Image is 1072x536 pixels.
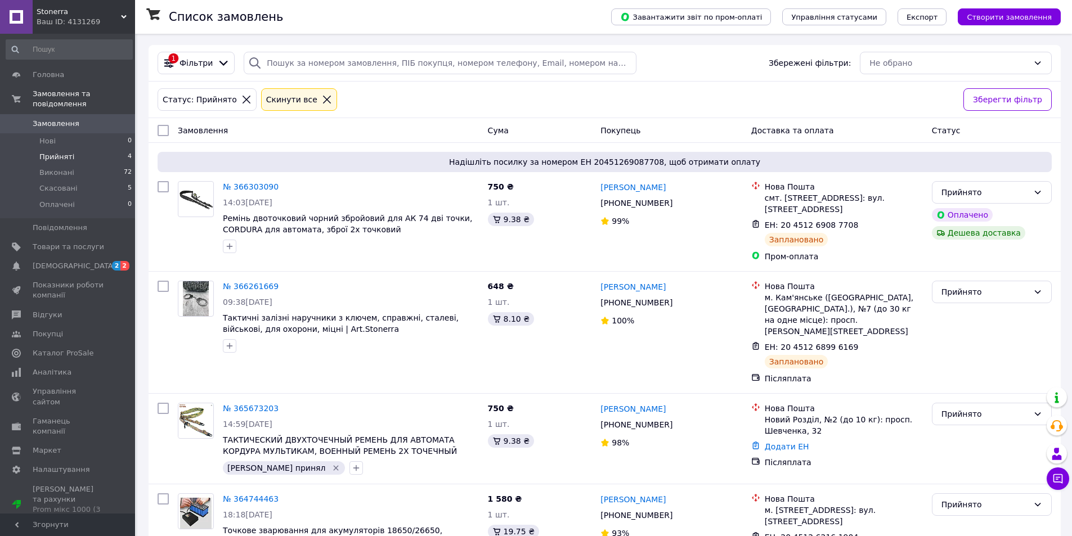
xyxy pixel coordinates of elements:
span: 750 ₴ [488,404,514,413]
span: 14:03[DATE] [223,198,272,207]
span: 0 [128,136,132,146]
span: [DEMOGRAPHIC_DATA] [33,261,116,271]
span: Управління статусами [791,13,877,21]
span: Показники роботи компанії [33,280,104,300]
span: 0 [128,200,132,210]
button: Управління статусами [782,8,886,25]
a: [PERSON_NAME] [600,281,666,292]
a: [PERSON_NAME] [600,494,666,505]
a: Створити замовлення [947,12,1061,21]
span: ЕН: 20 4512 6899 6169 [765,343,859,352]
div: Післяплата [765,373,923,384]
span: 750 ₴ [488,182,514,191]
span: 1 шт. [488,420,510,429]
span: Каталог ProSale [33,348,93,358]
div: Нова Пошта [765,181,923,192]
svg: Видалити мітку [331,463,340,472]
span: Доставка та оплата [751,126,834,135]
span: 2 [112,261,121,271]
span: Експорт [907,13,938,21]
span: Зберегти фільтр [973,93,1042,106]
span: Замовлення [178,126,228,135]
span: Нові [39,136,56,146]
div: 9.38 ₴ [488,434,534,448]
span: Тактичні залізні наручники з ключем, справжні, сталеві, військові, для охорони, міцні | Art.Stonerra [223,313,459,334]
div: Заплановано [765,355,828,368]
span: 14:59[DATE] [223,420,272,429]
span: [PERSON_NAME] принял [227,463,325,472]
div: Заплановано [765,233,828,246]
span: Завантажити звіт по пром-оплаті [620,12,762,22]
a: [PERSON_NAME] [600,403,666,415]
span: 1 шт. [488,510,510,519]
span: Ремінь двоточковий чорний збройовий для АК 74 дві точки, CORDURA для автомата, зброї 2х точковий [223,214,472,234]
span: Скасовані [39,183,78,193]
input: Пошук [6,39,133,60]
img: Фото товару [183,281,209,316]
div: Дешева доставка [932,226,1025,240]
span: 648 ₴ [488,282,514,291]
div: [PHONE_NUMBER] [598,507,675,523]
span: 18:18[DATE] [223,510,272,519]
div: Нова Пошта [765,403,923,414]
div: Прийнято [941,186,1029,199]
span: 1 580 ₴ [488,494,522,503]
div: Післяплата [765,457,923,468]
span: Товари та послуги [33,242,104,252]
span: 09:38[DATE] [223,298,272,307]
span: Замовлення та повідомлення [33,89,135,109]
div: 9.38 ₴ [488,213,534,226]
span: 1 шт. [488,198,510,207]
a: № 366303090 [223,182,279,191]
span: Виконані [39,168,74,178]
span: Надішліть посилку за номером ЕН 20451269087708, щоб отримати оплату [162,156,1047,168]
div: Прийнято [941,286,1029,298]
span: 4 [128,152,132,162]
div: Оплачено [932,208,993,222]
span: 5 [128,183,132,193]
h1: Список замовлень [169,10,283,24]
button: Зберегти фільтр [963,88,1052,111]
a: [PERSON_NAME] [600,182,666,193]
div: [PHONE_NUMBER] [598,195,675,211]
span: Головна [33,70,64,80]
button: Експорт [898,8,947,25]
div: [PHONE_NUMBER] [598,417,675,433]
span: 98% [612,438,629,447]
button: Чат з покупцем [1047,467,1069,490]
a: Фото товару [178,403,214,439]
span: ЕН: 20 4512 6908 7708 [765,220,859,229]
a: № 364744463 [223,494,279,503]
span: Збережені фільтри: [769,57,851,69]
span: [PERSON_NAME] та рахунки [33,484,104,525]
a: Фото товару [178,181,214,217]
div: Prom мікс 1000 (3 місяці) [33,505,104,525]
span: Налаштування [33,465,90,475]
div: Статус: Прийнято [160,93,239,106]
input: Пошук за номером замовлення, ПІБ покупця, номером телефону, Email, номером накладної [244,52,636,74]
span: Фільтри [180,57,213,69]
div: Пром-оплата [765,251,923,262]
img: Фото товару [178,404,213,438]
span: 72 [124,168,132,178]
span: Відгуки [33,310,62,320]
div: Ваш ID: 4131269 [37,17,135,27]
span: Аналітика [33,367,71,377]
div: смт. [STREET_ADDRESS]: вул. [STREET_ADDRESS] [765,192,923,215]
img: Фото товару [178,188,213,211]
span: 100% [612,316,634,325]
button: Створити замовлення [958,8,1061,25]
span: Статус [932,126,961,135]
div: Нова Пошта [765,493,923,505]
span: Оплачені [39,200,75,210]
span: Cума [488,126,509,135]
a: Додати ЕН [765,442,809,451]
a: Фото товару [178,493,214,529]
span: Покупці [33,329,63,339]
div: Не обрано [869,57,1029,69]
div: Cкинути все [264,93,320,106]
span: Маркет [33,445,61,456]
span: Управління сайтом [33,386,104,407]
a: Фото товару [178,281,214,317]
a: № 365673203 [223,404,279,413]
